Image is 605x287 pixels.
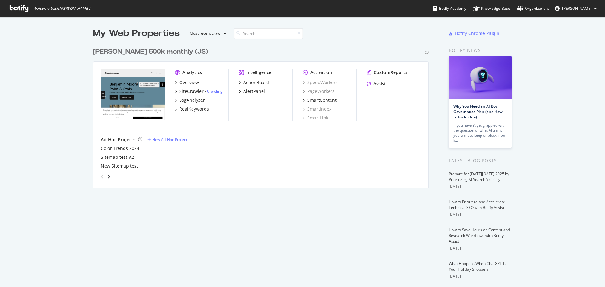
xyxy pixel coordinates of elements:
a: SiteCrawler- Crawling [175,88,222,95]
a: How to Prioritize and Accelerate Technical SEO with Botify Assist [449,199,505,210]
div: Botify Academy [433,5,466,12]
div: My Web Properties [93,27,180,40]
a: Prepare for [DATE][DATE] 2025 by Prioritizing AI Search Visibility [449,171,509,182]
div: ActionBoard [243,79,269,86]
a: LogAnalyzer [175,97,205,103]
div: Botify Chrome Plugin [455,30,499,37]
a: SmartContent [303,97,337,103]
div: LogAnalyzer [179,97,205,103]
div: SiteCrawler [179,88,204,95]
div: [PERSON_NAME] 500k monthly (JS) [93,47,208,56]
img: Why You Need an AI Bot Governance Plan (and How to Build One) [449,56,512,99]
button: [PERSON_NAME] [550,3,602,14]
div: Activation [310,69,332,76]
a: ActionBoard [239,79,269,86]
div: [DATE] [449,273,512,279]
a: SmartLink [303,115,328,121]
a: [PERSON_NAME] 500k monthly (JS) [93,47,210,56]
div: Assist [373,81,386,87]
div: Intelligence [246,69,271,76]
a: CustomReports [367,69,407,76]
a: Botify Chrome Plugin [449,30,499,37]
a: Color Trends 2024 [101,145,139,152]
a: Sitemap test #2 [101,154,134,160]
div: Analytics [182,69,202,76]
div: Botify news [449,47,512,54]
a: Crawling [207,89,222,94]
div: Latest Blog Posts [449,157,512,164]
div: grid [93,40,434,188]
div: RealKeywords [179,106,209,112]
a: Why You Need an AI Bot Governance Plan (and How to Build One) [453,104,503,120]
div: angle-left [98,172,107,182]
span: Welcome back, [PERSON_NAME] ! [33,6,90,11]
a: New Ad-Hoc Project [147,137,187,142]
div: Knowledge Base [473,5,510,12]
span: Stefan Mersch [562,6,592,11]
div: Pro [421,49,429,55]
div: [DATE] [449,245,512,251]
a: SpeedWorkers [303,79,338,86]
div: Ad-Hoc Projects [101,136,135,143]
a: Assist [367,81,386,87]
a: Overview [175,79,199,86]
div: Overview [179,79,199,86]
a: How to Save Hours on Content and Research Workflows with Botify Assist [449,227,510,244]
div: [DATE] [449,184,512,189]
div: If you haven’t yet grappled with the question of what AI traffic you want to keep or block, now is… [453,123,507,143]
a: RealKeywords [175,106,209,112]
div: Most recent crawl [190,32,221,35]
a: PageWorkers [303,88,335,95]
div: angle-right [107,174,111,180]
div: - [205,89,222,94]
div: Organizations [517,5,550,12]
div: AlertPanel [243,88,265,95]
button: Most recent crawl [185,28,229,38]
div: New Ad-Hoc Project [152,137,187,142]
img: benjaminmoore.com [101,69,165,120]
input: Search [234,28,303,39]
a: AlertPanel [239,88,265,95]
a: SmartIndex [303,106,331,112]
div: CustomReports [374,69,407,76]
a: New Sitemap test [101,163,138,169]
div: [DATE] [449,212,512,217]
a: What Happens When ChatGPT Is Your Holiday Shopper? [449,261,506,272]
div: SmartContent [307,97,337,103]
